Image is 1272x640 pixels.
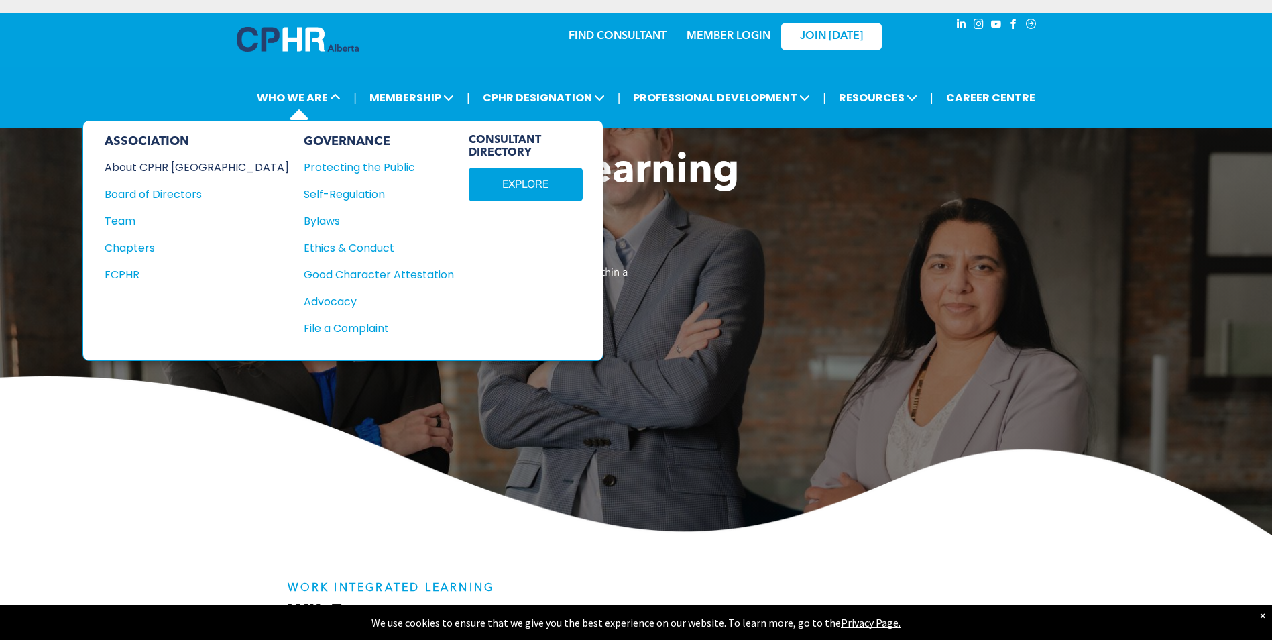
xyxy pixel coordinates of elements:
a: FCPHR [105,266,289,283]
div: Bylaws [304,213,439,229]
a: Board of Directors [105,186,289,203]
span: PROFESSIONAL DEVELOPMENT [629,85,814,110]
a: File a Complaint [304,320,454,337]
a: Team [105,213,289,229]
a: Advocacy [304,293,454,310]
div: Board of Directors [105,186,271,203]
li: | [353,84,357,111]
a: JOIN [DATE] [781,23,882,50]
span: MEMBERSHIP [365,85,458,110]
div: GOVERNANCE [304,134,454,149]
div: Advocacy [304,293,439,310]
div: FCPHR [105,266,271,283]
span: CPHR DESIGNATION [479,85,609,110]
div: Chapters [105,239,271,256]
a: facebook [1006,17,1021,35]
div: Dismiss notification [1260,608,1265,622]
img: A blue and white logo for cp alberta [237,27,359,52]
span: RESOURCES [835,85,921,110]
a: Chapters [105,239,289,256]
a: Privacy Page. [841,616,901,629]
li: | [467,84,470,111]
div: Self-Regulation [304,186,439,203]
a: EXPLORE [469,168,583,201]
a: Ethics & Conduct [304,239,454,256]
a: Bylaws [304,213,454,229]
span: CONSULTANT DIRECTORY [469,134,583,160]
a: instagram [972,17,986,35]
a: Self-Regulation [304,186,454,203]
li: | [930,84,933,111]
a: youtube [989,17,1004,35]
div: Team [105,213,271,229]
a: Social network [1024,17,1039,35]
span: WHO WE ARE [253,85,345,110]
div: Ethics & Conduct [304,239,439,256]
span: JOIN [DATE] [800,30,863,43]
div: File a Complaint [304,320,439,337]
div: About CPHR [GEOGRAPHIC_DATA] [105,159,271,176]
a: Protecting the Public [304,159,454,176]
a: CAREER CENTRE [942,85,1039,110]
div: ASSOCIATION [105,134,289,149]
li: | [618,84,621,111]
a: About CPHR [GEOGRAPHIC_DATA] [105,159,289,176]
strong: WORK INTEGRATED LEARNING [288,583,495,594]
div: Good Character Attestation [304,266,439,283]
a: linkedin [954,17,969,35]
span: WIL Resources [288,602,429,623]
a: FIND CONSULTANT [569,31,667,42]
a: Good Character Attestation [304,266,454,283]
li: | [823,84,826,111]
div: Protecting the Public [304,159,439,176]
a: MEMBER LOGIN [687,31,770,42]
